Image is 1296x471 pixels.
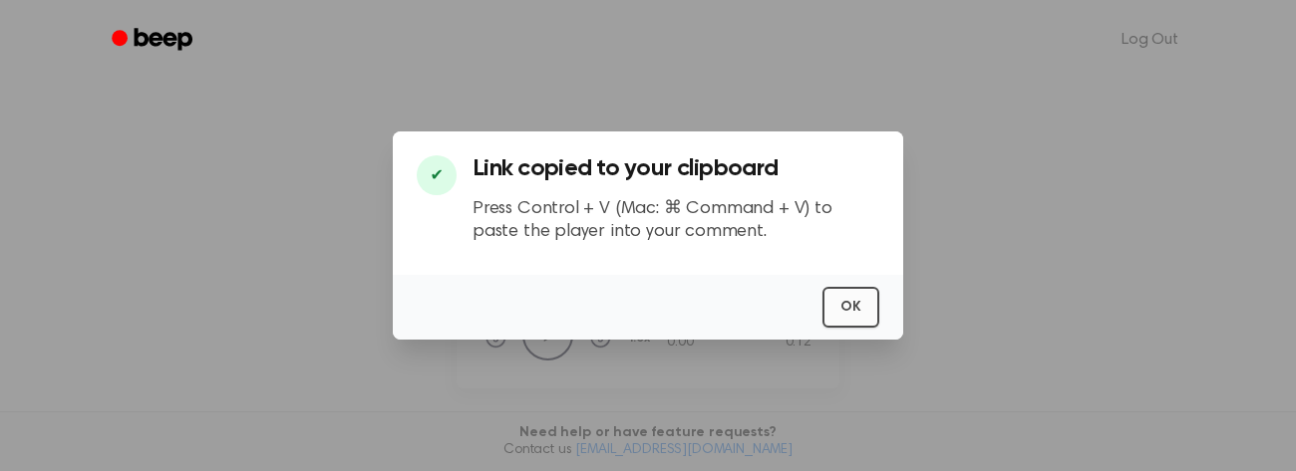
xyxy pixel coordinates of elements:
button: OK [822,287,879,328]
div: ✔ [417,155,457,195]
h3: Link copied to your clipboard [473,155,879,182]
p: Press Control + V (Mac: ⌘ Command + V) to paste the player into your comment. [473,198,879,243]
a: Log Out [1102,16,1198,64]
a: Beep [98,21,210,60]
